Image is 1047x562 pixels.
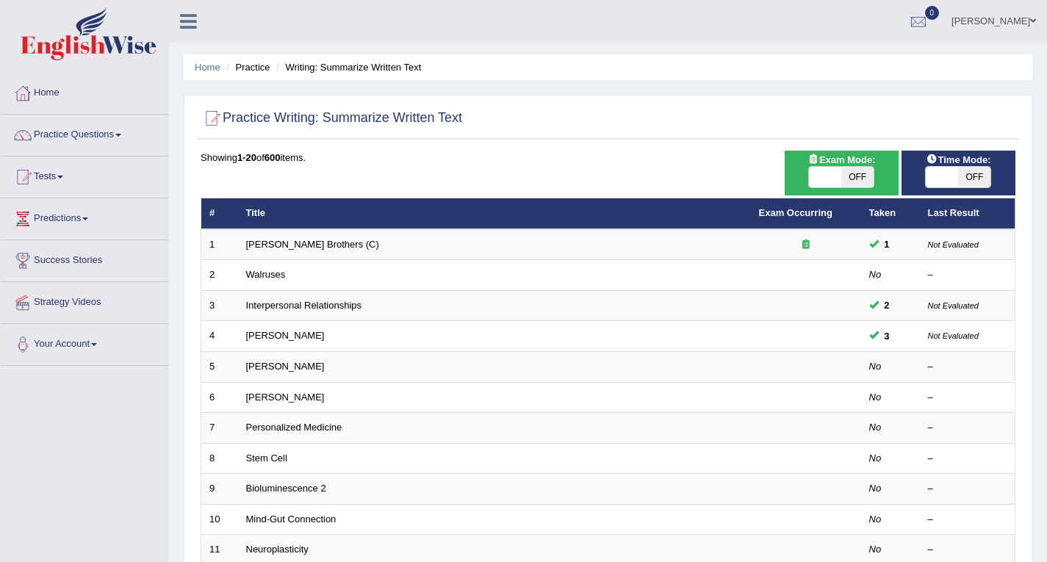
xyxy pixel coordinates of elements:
[201,443,238,474] td: 8
[246,514,337,525] a: Mind-Gut Connection
[246,330,325,341] a: [PERSON_NAME]
[201,107,462,129] h2: Practice Writing: Summarize Written Text
[928,513,1007,527] div: –
[869,361,882,372] em: No
[869,483,882,494] em: No
[928,482,1007,496] div: –
[246,453,287,464] a: Stem Cell
[246,483,326,494] a: Bioluminescence 2
[265,152,281,163] b: 600
[246,392,325,403] a: [PERSON_NAME]
[928,543,1007,557] div: –
[928,301,979,310] small: Not Evaluated
[861,198,920,229] th: Taken
[201,382,238,413] td: 6
[1,115,168,151] a: Practice Questions
[920,198,1015,229] th: Last Result
[879,237,896,252] span: You can still take this question
[201,229,238,260] td: 1
[246,269,286,280] a: Walruses
[273,60,421,74] li: Writing: Summarize Written Text
[869,422,882,433] em: No
[869,269,882,280] em: No
[802,152,881,167] span: Exam Mode:
[1,73,168,109] a: Home
[925,6,940,20] span: 0
[869,453,882,464] em: No
[1,240,168,277] a: Success Stories
[759,207,832,218] a: Exam Occurring
[201,474,238,505] td: 9
[237,152,256,163] b: 1-20
[201,260,238,291] td: 2
[1,282,168,319] a: Strategy Videos
[238,198,751,229] th: Title
[920,152,996,167] span: Time Mode:
[958,167,990,187] span: OFF
[928,331,979,340] small: Not Evaluated
[201,413,238,444] td: 7
[841,167,874,187] span: OFF
[246,422,342,433] a: Personalized Medicine
[869,392,882,403] em: No
[928,240,979,249] small: Not Evaluated
[879,298,896,313] span: You can still take this question
[928,391,1007,405] div: –
[246,300,362,311] a: Interpersonal Relationships
[869,514,882,525] em: No
[201,290,238,321] td: 3
[928,268,1007,282] div: –
[928,421,1007,435] div: –
[201,198,238,229] th: #
[246,361,325,372] a: [PERSON_NAME]
[201,352,238,383] td: 5
[879,328,896,344] span: You can still take this question
[201,151,1015,165] div: Showing of items.
[201,321,238,352] td: 4
[1,198,168,235] a: Predictions
[928,360,1007,374] div: –
[785,151,899,195] div: Show exams occurring in exams
[195,62,220,73] a: Home
[759,238,853,252] div: Exam occurring question
[246,544,309,555] a: Neuroplasticity
[1,156,168,193] a: Tests
[928,452,1007,466] div: –
[223,60,270,74] li: Practice
[201,504,238,535] td: 10
[869,544,882,555] em: No
[1,324,168,361] a: Your Account
[246,239,379,250] a: [PERSON_NAME] Brothers (C)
